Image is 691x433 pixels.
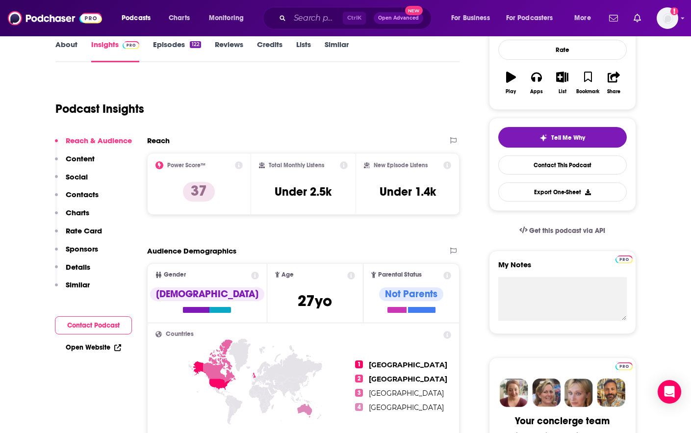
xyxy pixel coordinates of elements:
[290,10,343,26] input: Search podcasts, credits, & more...
[55,280,90,298] button: Similar
[451,11,490,25] span: For Business
[498,182,627,202] button: Export One-Sheet
[574,11,591,25] span: More
[658,380,681,404] div: Open Intercom Messenger
[605,10,622,26] a: Show notifications dropdown
[559,89,566,95] div: List
[257,40,282,62] a: Credits
[444,10,502,26] button: open menu
[298,291,332,310] span: 27 yo
[551,134,585,142] span: Tell Me Why
[66,262,90,272] p: Details
[500,10,567,26] button: open menu
[66,280,90,289] p: Similar
[66,343,121,352] a: Open Website
[166,331,194,337] span: Countries
[369,389,444,398] span: [GEOGRAPHIC_DATA]
[379,287,443,301] div: Not Parents
[524,65,549,101] button: Apps
[355,403,363,411] span: 4
[66,226,102,235] p: Rate Card
[91,40,140,62] a: InsightsPodchaser Pro
[657,7,678,29] span: Logged in as SkyHorsePub35
[512,219,614,243] a: Get this podcast via API
[630,10,645,26] a: Show notifications dropdown
[576,89,599,95] div: Bookmark
[282,272,294,278] span: Age
[374,12,423,24] button: Open AdvancedNew
[153,40,201,62] a: Episodes122
[150,287,264,301] div: [DEMOGRAPHIC_DATA]
[615,361,633,370] a: Pro website
[500,379,528,407] img: Sydney Profile
[506,11,553,25] span: For Podcasters
[549,65,575,101] button: List
[162,10,196,26] a: Charts
[567,10,603,26] button: open menu
[607,89,620,95] div: Share
[515,415,610,427] div: Your concierge team
[343,12,366,25] span: Ctrl K
[190,41,201,48] div: 122
[66,136,132,145] p: Reach & Audience
[66,208,89,217] p: Charts
[147,246,236,255] h2: Audience Demographics
[164,272,186,278] span: Gender
[55,40,77,62] a: About
[355,375,363,382] span: 2
[66,190,99,199] p: Contacts
[532,379,561,407] img: Barbara Profile
[55,208,89,226] button: Charts
[55,226,102,244] button: Rate Card
[615,255,633,263] img: Podchaser Pro
[209,11,244,25] span: Monitoring
[498,40,627,60] div: Rate
[55,190,99,208] button: Contacts
[405,6,423,15] span: New
[123,41,140,49] img: Podchaser Pro
[615,254,633,263] a: Pro website
[498,65,524,101] button: Play
[202,10,256,26] button: open menu
[564,379,593,407] img: Jules Profile
[55,244,98,262] button: Sponsors
[378,272,422,278] span: Parental Status
[55,316,132,334] button: Contact Podcast
[66,172,88,181] p: Social
[575,65,601,101] button: Bookmark
[325,40,349,62] a: Similar
[530,89,543,95] div: Apps
[670,7,678,15] svg: Add a profile image
[296,40,311,62] a: Lists
[529,227,605,235] span: Get this podcast via API
[506,89,516,95] div: Play
[272,7,441,29] div: Search podcasts, credits, & more...
[167,162,205,169] h2: Power Score™
[657,7,678,29] img: User Profile
[183,182,215,202] p: 37
[8,9,102,27] img: Podchaser - Follow, Share and Rate Podcasts
[498,127,627,148] button: tell me why sparkleTell Me Why
[115,10,163,26] button: open menu
[539,134,547,142] img: tell me why sparkle
[55,154,95,172] button: Content
[369,360,447,369] span: [GEOGRAPHIC_DATA]
[169,11,190,25] span: Charts
[275,184,332,199] h3: Under 2.5k
[378,16,419,21] span: Open Advanced
[355,360,363,368] span: 1
[601,65,626,101] button: Share
[66,244,98,254] p: Sponsors
[55,172,88,190] button: Social
[498,155,627,175] a: Contact This Podcast
[55,136,132,154] button: Reach & Audience
[369,375,447,383] span: [GEOGRAPHIC_DATA]
[147,136,170,145] h2: Reach
[269,162,324,169] h2: Total Monthly Listens
[369,403,444,412] span: [GEOGRAPHIC_DATA]
[122,11,151,25] span: Podcasts
[597,379,625,407] img: Jon Profile
[380,184,436,199] h3: Under 1.4k
[615,362,633,370] img: Podchaser Pro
